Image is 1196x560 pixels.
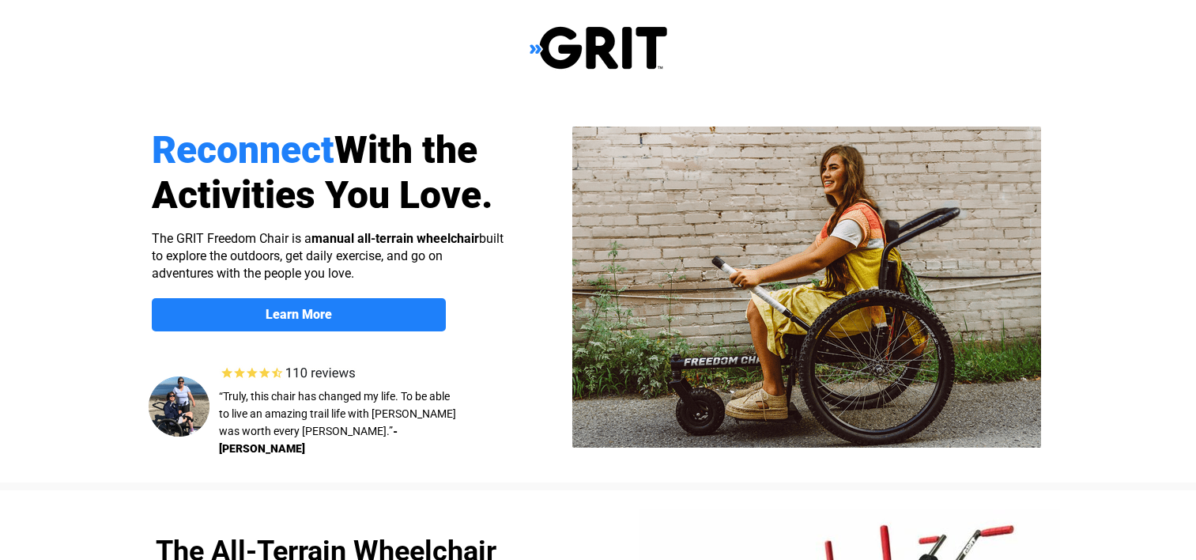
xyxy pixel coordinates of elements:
[152,231,504,281] span: The GRIT Freedom Chair is a built to explore the outdoors, get daily exercise, and go on adventur...
[219,390,456,437] span: “Truly, this chair has changed my life. To be able to live an amazing trail life with [PERSON_NAM...
[266,307,332,322] strong: Learn More
[334,127,477,172] span: With the
[152,298,446,331] a: Learn More
[152,172,493,218] span: Activities You Love.
[311,231,479,246] strong: manual all-terrain wheelchair
[152,127,334,172] span: Reconnect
